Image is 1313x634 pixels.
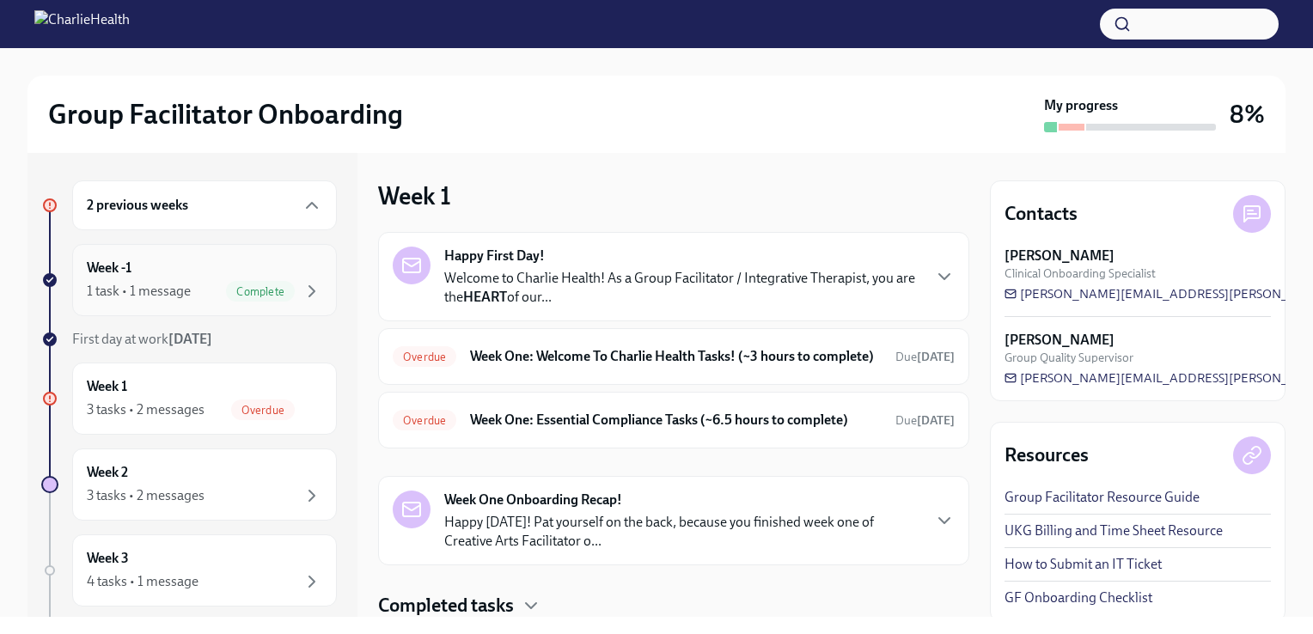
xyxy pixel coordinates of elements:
[444,491,622,509] strong: Week One Onboarding Recap!
[895,349,955,365] span: September 9th, 2025 10:00
[87,486,205,505] div: 3 tasks • 2 messages
[72,331,212,347] span: First day at work
[87,549,129,568] h6: Week 3
[41,448,337,521] a: Week 23 tasks • 2 messages
[1005,442,1089,468] h4: Resources
[895,413,955,428] span: Due
[895,350,955,364] span: Due
[1005,247,1115,265] strong: [PERSON_NAME]
[48,97,403,131] h2: Group Facilitator Onboarding
[378,180,451,211] h3: Week 1
[1005,588,1152,607] a: GF Onboarding Checklist
[1005,331,1115,350] strong: [PERSON_NAME]
[1005,265,1156,282] span: Clinical Onboarding Specialist
[444,513,920,551] p: Happy [DATE]! Pat yourself on the back, because you finished week one of Creative Arts Facilitato...
[87,377,127,396] h6: Week 1
[393,343,955,370] a: OverdueWeek One: Welcome To Charlie Health Tasks! (~3 hours to complete)Due[DATE]
[1005,350,1133,366] span: Group Quality Supervisor
[41,330,337,349] a: First day at work[DATE]
[226,285,295,298] span: Complete
[41,534,337,607] a: Week 34 tasks • 1 message
[470,411,882,430] h6: Week One: Essential Compliance Tasks (~6.5 hours to complete)
[470,347,882,366] h6: Week One: Welcome To Charlie Health Tasks! (~3 hours to complete)
[1005,488,1200,507] a: Group Facilitator Resource Guide
[1005,555,1162,574] a: How to Submit an IT Ticket
[1005,201,1078,227] h4: Contacts
[393,351,456,363] span: Overdue
[41,363,337,435] a: Week 13 tasks • 2 messagesOverdue
[917,350,955,364] strong: [DATE]
[34,10,130,38] img: CharlieHealth
[87,463,128,482] h6: Week 2
[72,180,337,230] div: 2 previous weeks
[917,413,955,428] strong: [DATE]
[444,247,545,265] strong: Happy First Day!
[87,259,131,277] h6: Week -1
[87,196,188,215] h6: 2 previous weeks
[393,406,955,434] a: OverdueWeek One: Essential Compliance Tasks (~6.5 hours to complete)Due[DATE]
[1230,99,1265,130] h3: 8%
[41,244,337,316] a: Week -11 task • 1 messageComplete
[87,400,205,419] div: 3 tasks • 2 messages
[393,414,456,427] span: Overdue
[87,282,191,301] div: 1 task • 1 message
[231,404,295,417] span: Overdue
[1044,96,1118,115] strong: My progress
[87,572,198,591] div: 4 tasks • 1 message
[444,269,920,307] p: Welcome to Charlie Health! As a Group Facilitator / Integrative Therapist, you are the of our...
[168,331,212,347] strong: [DATE]
[463,289,507,305] strong: HEART
[378,593,514,619] h4: Completed tasks
[1005,521,1223,540] a: UKG Billing and Time Sheet Resource
[378,593,969,619] div: Completed tasks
